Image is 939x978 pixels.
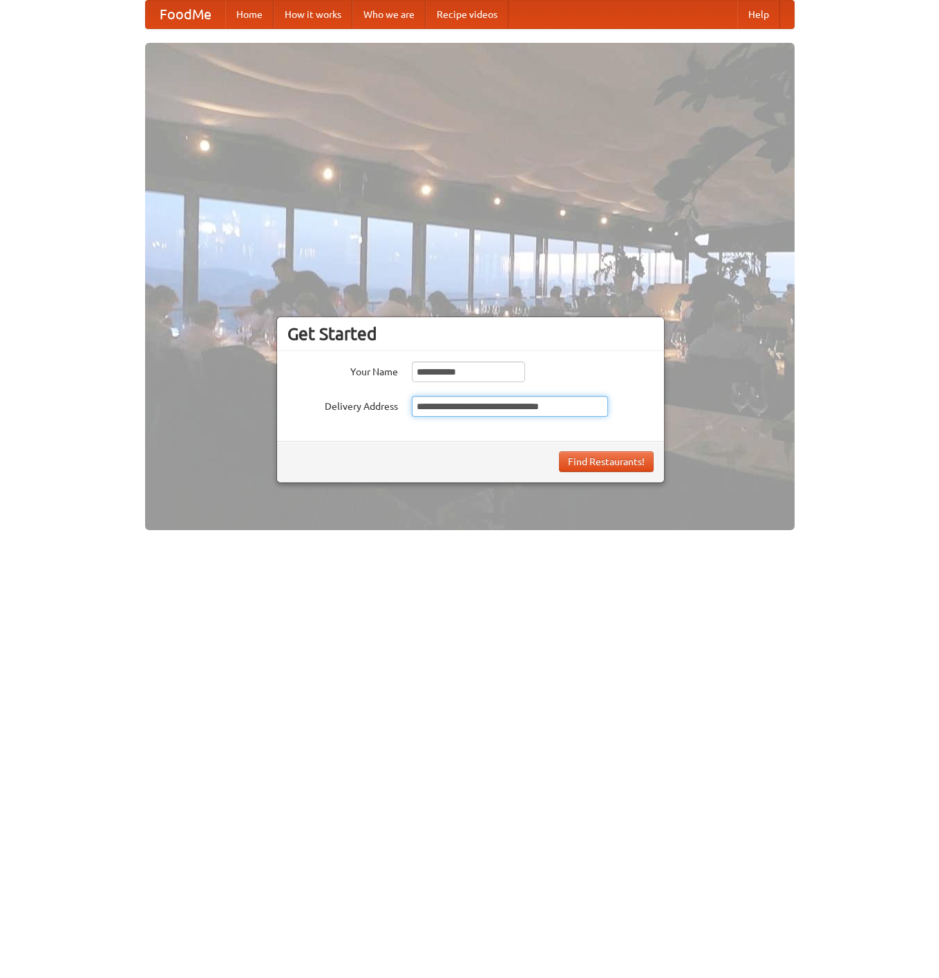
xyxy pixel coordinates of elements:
a: Help [737,1,780,28]
label: Delivery Address [287,396,398,413]
h3: Get Started [287,323,654,344]
a: Who we are [352,1,426,28]
a: FoodMe [146,1,225,28]
button: Find Restaurants! [559,451,654,472]
label: Your Name [287,361,398,379]
a: Recipe videos [426,1,509,28]
a: How it works [274,1,352,28]
a: Home [225,1,274,28]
